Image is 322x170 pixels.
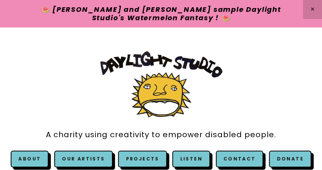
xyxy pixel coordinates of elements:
[100,51,222,117] img: Daylight Studio
[216,151,264,167] a: Contact
[18,156,41,162] a: About
[54,151,112,167] a: Our Artists
[180,156,202,162] a: Listen
[46,126,276,143] a: A charity using creativity to empower disabled people.
[118,151,167,167] a: Projects
[269,151,311,167] a: Donate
